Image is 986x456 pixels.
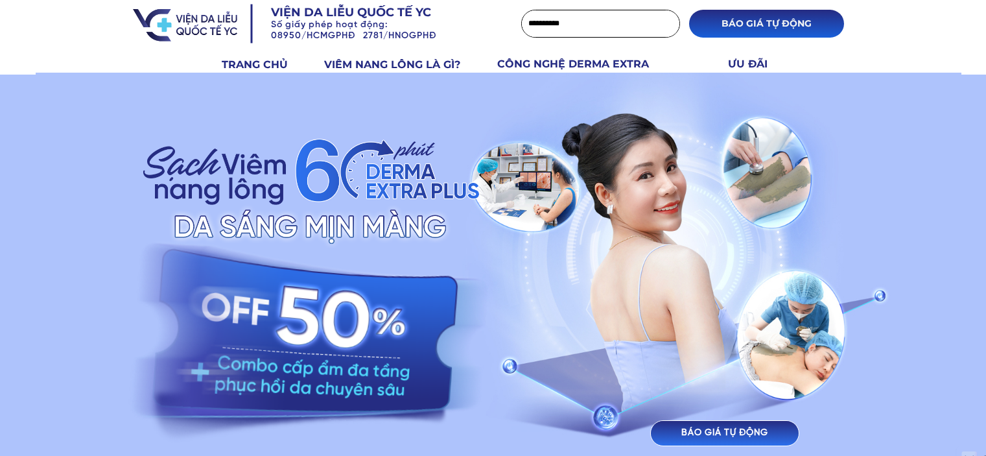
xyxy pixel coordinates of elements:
h3: CÔNG NGHỆ DERMA EXTRA PLUS [497,56,679,89]
h3: Viện da liễu quốc tế YC [271,5,471,21]
h3: ƯU ĐÃI [728,56,782,73]
h3: Số giấy phép hoạt động: 08950/HCMGPHĐ 2781/HNOGPHĐ [271,20,490,42]
p: BÁO GIÁ TỰ ĐỘNG [651,421,799,446]
h3: TRANG CHỦ [222,56,309,73]
p: BÁO GIÁ TỰ ĐỘNG [689,10,844,38]
h3: VIÊM NANG LÔNG LÀ GÌ? [324,56,482,73]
